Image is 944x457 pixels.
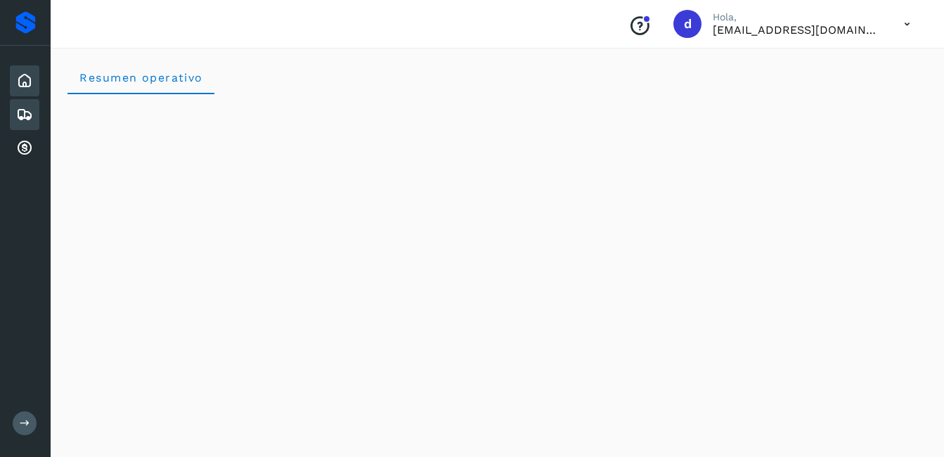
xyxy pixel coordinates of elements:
[10,65,39,96] div: Inicio
[10,133,39,164] div: Cuentas por cobrar
[79,71,203,84] span: Resumen operativo
[10,99,39,130] div: Embarques
[713,23,881,37] p: dcordero@grupoterramex.com
[713,11,881,23] p: Hola,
